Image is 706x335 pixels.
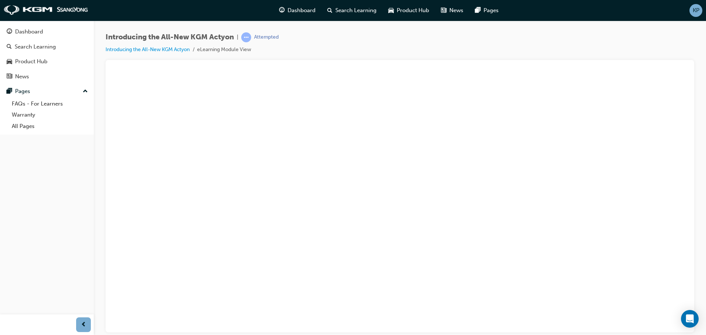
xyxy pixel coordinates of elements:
a: Product Hub [3,55,91,68]
span: pages-icon [7,88,12,95]
span: | [237,33,238,42]
span: up-icon [83,87,88,96]
a: pages-iconPages [469,3,504,18]
span: Search Learning [335,6,377,15]
div: Open Intercom Messenger [681,310,699,328]
span: search-icon [327,6,332,15]
div: News [15,72,29,81]
span: search-icon [7,44,12,50]
span: car-icon [7,58,12,65]
button: DashboardSearch LearningProduct HubNews [3,24,91,85]
span: news-icon [441,6,446,15]
div: Product Hub [15,57,47,66]
li: eLearning Module View [197,46,251,54]
div: Attempted [254,34,279,41]
a: Search Learning [3,40,91,54]
span: guage-icon [7,29,12,35]
a: guage-iconDashboard [273,3,321,18]
a: Warranty [9,109,91,121]
a: FAQs - For Learners [9,98,91,110]
button: Pages [3,85,91,98]
span: guage-icon [279,6,285,15]
a: Dashboard [3,25,91,39]
div: Dashboard [15,28,43,36]
span: KP [693,6,699,15]
span: Product Hub [397,6,429,15]
a: News [3,70,91,83]
span: Dashboard [288,6,315,15]
span: News [449,6,463,15]
div: Search Learning [15,43,56,51]
a: All Pages [9,121,91,132]
span: Introducing the All-New KGM Actyon [106,33,234,42]
span: news-icon [7,74,12,80]
a: car-iconProduct Hub [382,3,435,18]
a: search-iconSearch Learning [321,3,382,18]
a: news-iconNews [435,3,469,18]
span: car-icon [388,6,394,15]
span: learningRecordVerb_ATTEMPT-icon [241,32,251,42]
a: Introducing the All-New KGM Actyon [106,46,190,53]
span: pages-icon [475,6,481,15]
div: Pages [15,87,30,96]
button: KP [689,4,702,17]
img: kgm [4,5,88,15]
span: prev-icon [81,320,86,329]
span: Pages [484,6,499,15]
